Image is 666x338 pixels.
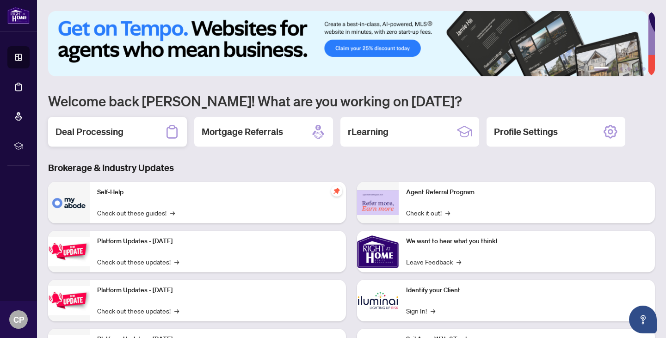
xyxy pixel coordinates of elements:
[202,125,283,138] h2: Mortgage Referrals
[445,208,450,218] span: →
[48,237,90,266] img: Platform Updates - July 21, 2025
[48,11,648,76] img: Slide 0
[612,67,616,71] button: 2
[97,236,339,246] p: Platform Updates - [DATE]
[406,285,647,295] p: Identify your Client
[357,231,399,272] img: We want to hear what you think!
[97,257,179,267] a: Check out these updates!→
[431,306,435,316] span: →
[406,257,461,267] a: Leave Feedback→
[357,280,399,321] img: Identify your Client
[642,67,646,71] button: 6
[331,185,342,197] span: pushpin
[494,125,558,138] h2: Profile Settings
[97,306,179,316] a: Check out these updates!→
[48,92,655,110] h1: Welcome back [PERSON_NAME]! What are you working on [DATE]?
[627,67,631,71] button: 4
[406,208,450,218] a: Check it out!→
[174,306,179,316] span: →
[629,306,657,333] button: Open asap
[174,257,179,267] span: →
[13,313,24,326] span: CP
[594,67,609,71] button: 1
[406,187,647,197] p: Agent Referral Program
[170,208,175,218] span: →
[97,208,175,218] a: Check out these guides!→
[48,182,90,223] img: Self-Help
[357,190,399,215] img: Agent Referral Program
[406,236,647,246] p: We want to hear what you think!
[348,125,388,138] h2: rLearning
[97,285,339,295] p: Platform Updates - [DATE]
[620,67,623,71] button: 3
[48,161,655,174] h3: Brokerage & Industry Updates
[7,7,30,24] img: logo
[48,286,90,315] img: Platform Updates - July 8, 2025
[456,257,461,267] span: →
[55,125,123,138] h2: Deal Processing
[635,67,638,71] button: 5
[97,187,339,197] p: Self-Help
[406,306,435,316] a: Sign In!→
